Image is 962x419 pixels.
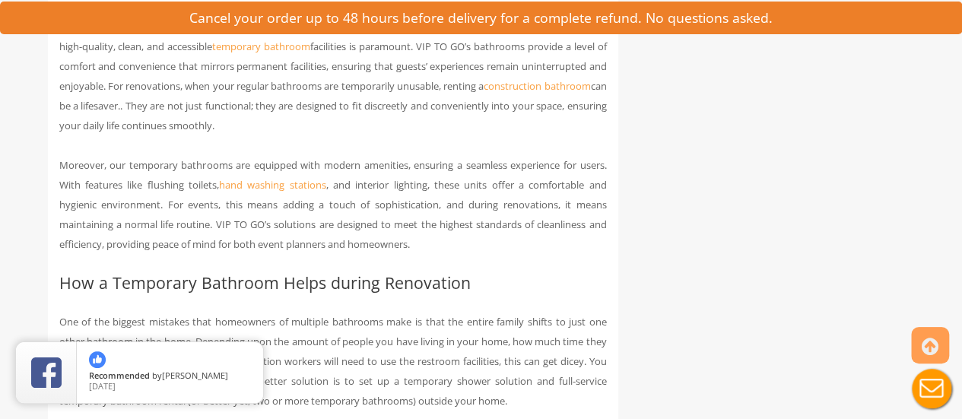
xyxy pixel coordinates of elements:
[212,40,310,53] a: temporary bathroom
[901,358,962,419] button: Live Chat
[31,357,62,388] img: Review Rating
[219,178,326,192] a: hand washing stations
[89,370,150,381] span: Recommended
[59,312,607,411] p: One of the biggest mistakes that homeowners of multiple bathrooms make is that the entire family ...
[162,370,228,381] span: [PERSON_NAME]
[89,371,251,382] span: by
[59,155,607,254] p: Moreover, our temporary bathrooms are equipped with modern amenities, ensuring a seamless experie...
[89,351,106,368] img: thumbs up icon
[484,79,590,93] a: construction bathroom
[59,274,607,291] h2: How a Temporary Bathroom Helps during Renovation
[89,380,116,392] span: [DATE]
